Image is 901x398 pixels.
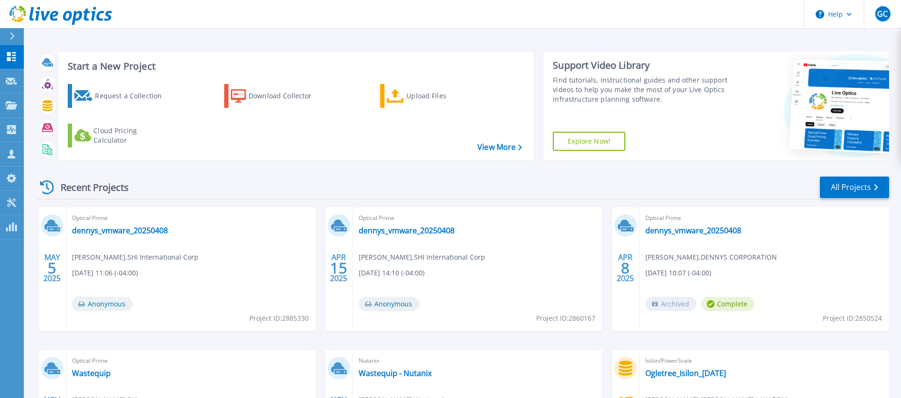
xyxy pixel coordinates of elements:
[553,132,625,151] a: Explore Now!
[68,61,521,72] h3: Start a New Project
[820,177,889,198] a: All Projects
[359,252,485,262] span: [PERSON_NAME] , SHI International Corp
[823,313,882,324] span: Project ID: 2850524
[72,252,198,262] span: [PERSON_NAME] , SHI International Corp
[68,84,174,108] a: Request a Collection
[553,75,729,104] div: Find tutorials, instructional guides and other support videos to help you make the most of your L...
[330,264,347,272] span: 15
[249,313,309,324] span: Project ID: 2885330
[359,297,419,311] span: Anonymous
[330,251,348,285] div: APR 2025
[72,226,168,235] a: dennys_vmware_20250408
[68,124,174,147] a: Cloud Pricing Calculator
[72,268,138,278] span: [DATE] 11:06 (-04:00)
[380,84,487,108] a: Upload Files
[249,86,325,105] div: Download Collector
[645,268,711,278] span: [DATE] 10:07 (-04:00)
[477,143,522,152] a: View More
[93,126,170,145] div: Cloud Pricing Calculator
[48,264,56,272] span: 5
[359,213,597,223] span: Optical Prime
[616,251,634,285] div: APR 2025
[621,264,630,272] span: 8
[701,297,755,311] span: Complete
[645,297,696,311] span: Archived
[645,368,726,378] a: Ogletree_Isilon_[DATE]
[359,368,432,378] a: Wastequip - Nutanix
[536,313,595,324] span: Project ID: 2860167
[72,356,310,366] span: Optical Prime
[877,10,888,18] span: GC
[645,356,883,366] span: Isilon/PowerScale
[95,86,171,105] div: Request a Collection
[406,86,483,105] div: Upload Files
[553,59,729,72] div: Support Video Library
[72,368,111,378] a: Wastequip
[359,226,455,235] a: dennys_vmware_20250408
[224,84,331,108] a: Download Collector
[43,251,61,285] div: MAY 2025
[359,268,425,278] span: [DATE] 14:10 (-04:00)
[37,176,142,199] div: Recent Projects
[645,226,741,235] a: dennys_vmware_20250408
[72,297,133,311] span: Anonymous
[359,356,597,366] span: Nutanix
[72,213,310,223] span: Optical Prime
[645,252,777,262] span: [PERSON_NAME] , DENNYS CORPORATION
[645,213,883,223] span: Optical Prime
